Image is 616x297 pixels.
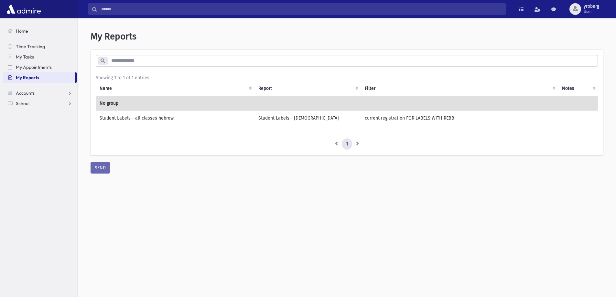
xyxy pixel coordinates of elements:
span: My Appointments [16,64,52,70]
td: No group [96,96,598,111]
span: My Reports [16,75,39,80]
div: Showing 1 to 1 of 1 entries [96,74,598,81]
span: Home [16,28,28,34]
span: My Reports [91,31,136,42]
th: Filter : activate to sort column ascending [361,81,558,96]
td: current registration FOR LABELS WITH REBBI [361,111,558,125]
span: Time Tracking [16,44,45,49]
button: SEND [91,162,110,174]
th: Report: activate to sort column ascending [254,81,361,96]
span: School [16,101,29,106]
td: Student Labels - all classes hebrew [96,111,254,125]
a: My Tasks [3,52,77,62]
a: My Reports [3,72,75,83]
td: Student Labels - [DEMOGRAPHIC_DATA] [254,111,361,125]
a: Accounts [3,88,77,98]
input: Search [97,3,505,15]
a: School [3,98,77,109]
th: Notes : activate to sort column ascending [558,81,598,96]
span: yroberg [584,4,599,9]
a: Time Tracking [3,41,77,52]
a: Home [3,26,77,36]
span: My Tasks [16,54,34,60]
th: Name: activate to sort column ascending [96,81,254,96]
a: 1 [342,138,352,150]
img: AdmirePro [5,3,42,16]
a: My Appointments [3,62,77,72]
span: User [584,9,599,14]
span: Accounts [16,90,35,96]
